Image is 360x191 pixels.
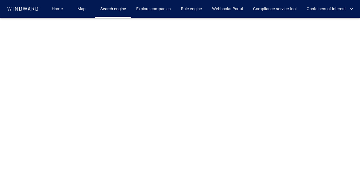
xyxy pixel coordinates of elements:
a: Webhooks Portal [210,3,245,15]
a: Home [49,3,65,15]
a: Explore companies [134,3,173,15]
a: Map [75,3,90,15]
a: Rule engine [178,3,204,15]
a: Search engine [98,3,129,15]
span: Containers of interest [307,5,353,13]
button: Containers of interest [304,3,359,15]
iframe: Chat [333,162,355,186]
button: Map [72,3,93,15]
a: Compliance service tool [250,3,299,15]
button: Home [47,3,67,15]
